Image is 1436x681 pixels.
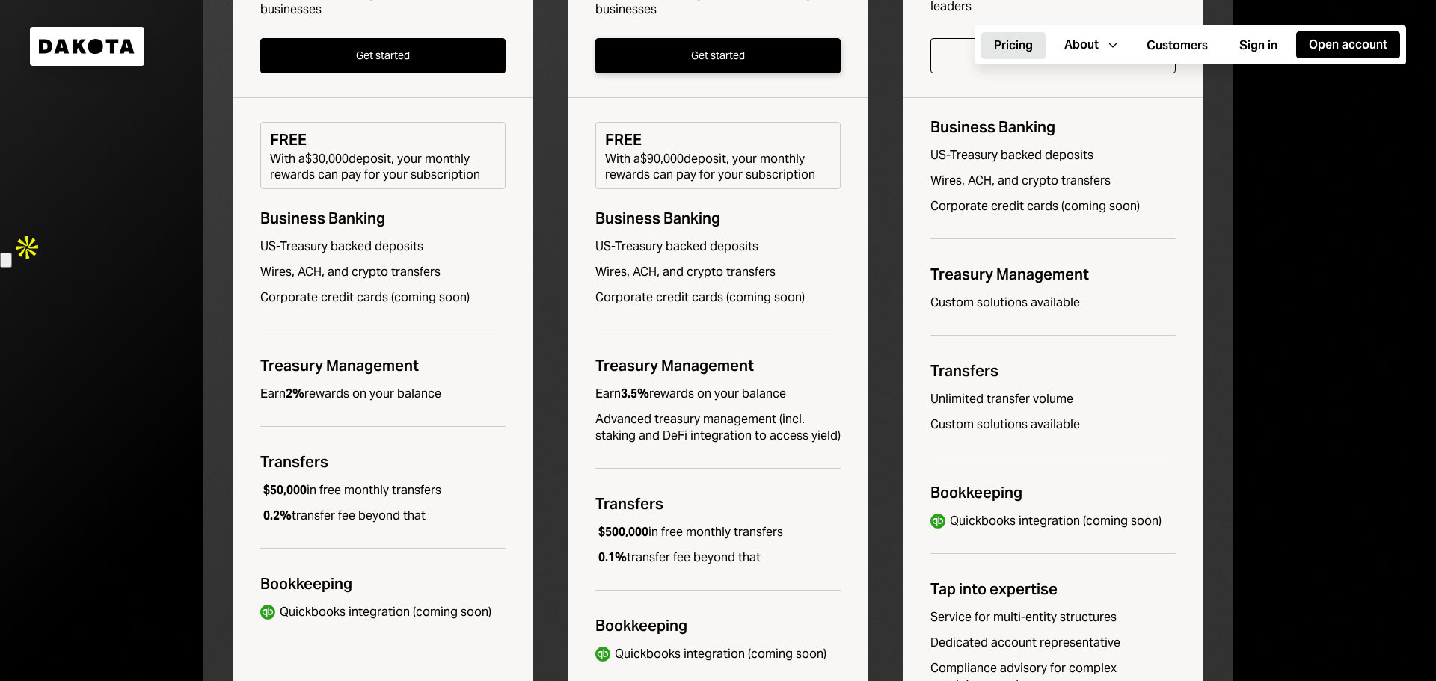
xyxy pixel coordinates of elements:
b: 0.2% [263,508,292,523]
div: Treasury Management [930,263,1176,286]
div: Wires, ACH, and crypto transfers [595,264,841,280]
a: Customers [1134,31,1221,60]
img: Apollo [12,232,42,262]
button: Open account [1296,31,1400,58]
b: 3.5% [621,386,649,401]
b: 2% [286,386,304,401]
div: Service for multi-entity structures [930,609,1176,626]
div: Earn rewards on your balance [260,386,441,402]
div: transfer fee beyond that [260,508,426,524]
button: Customers [1134,32,1221,59]
div: Earn rewards on your balance [595,386,786,402]
div: Quickbooks integration (coming soon) [615,646,826,662]
div: Corporate credit cards (coming soon) [595,289,841,306]
b: $500,000 [598,524,648,540]
div: Corporate credit cards (coming soon) [260,289,506,306]
div: Treasury Management [595,354,841,377]
div: Quickbooks integration (coming soon) [280,604,491,620]
div: FREE [605,129,831,151]
div: Dedicated account representative [930,635,1176,651]
div: US-Treasury backed deposits [930,147,1176,164]
button: Contact sales [930,38,1176,73]
button: Pricing [981,32,1046,59]
div: Tap into expertise [930,578,1176,600]
div: Wires, ACH, and crypto transfers [260,264,506,280]
div: Transfers [595,493,841,515]
button: About [1052,31,1128,58]
div: Business Banking [260,207,506,229]
div: Bookkeeping [930,481,1176,504]
div: Business Banking [930,116,1176,138]
button: Get started [260,38,506,73]
div: transfer fee beyond that [595,549,761,566]
b: $50,000 [263,482,307,498]
a: Pricing [981,31,1046,60]
div: FREE [270,129,496,151]
button: Get started [595,38,841,73]
div: Advanced treasury management (incl. staking and DeFi integration to access yield) [595,411,841,444]
div: Transfers [930,360,1176,382]
b: 0.1% [598,549,627,565]
div: With a $30,000 deposit, your monthly rewards can pay for your subscription [270,151,496,182]
div: Wires, ACH, and crypto transfers [930,173,1176,189]
div: Custom solutions available [930,416,1176,433]
div: About [1064,37,1099,53]
div: Business Banking [595,207,841,229]
div: Quickbooks integration (coming soon) [950,513,1162,529]
div: in free monthly transfers [595,524,783,540]
div: Corporate credit cards (coming soon) [930,198,1176,215]
div: Transfers [260,451,506,473]
div: Treasury Management [260,354,506,377]
div: With a $90,000 deposit, your monthly rewards can pay for your subscription [605,151,831,182]
div: Bookkeeping [260,573,506,595]
a: Sign in [1227,31,1290,60]
div: Bookkeeping [595,614,841,637]
div: Unlimited transfer volume [930,391,1176,407]
div: Custom solutions available [930,295,1176,311]
button: Sign in [1227,32,1290,59]
div: in free monthly transfers [260,482,441,499]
